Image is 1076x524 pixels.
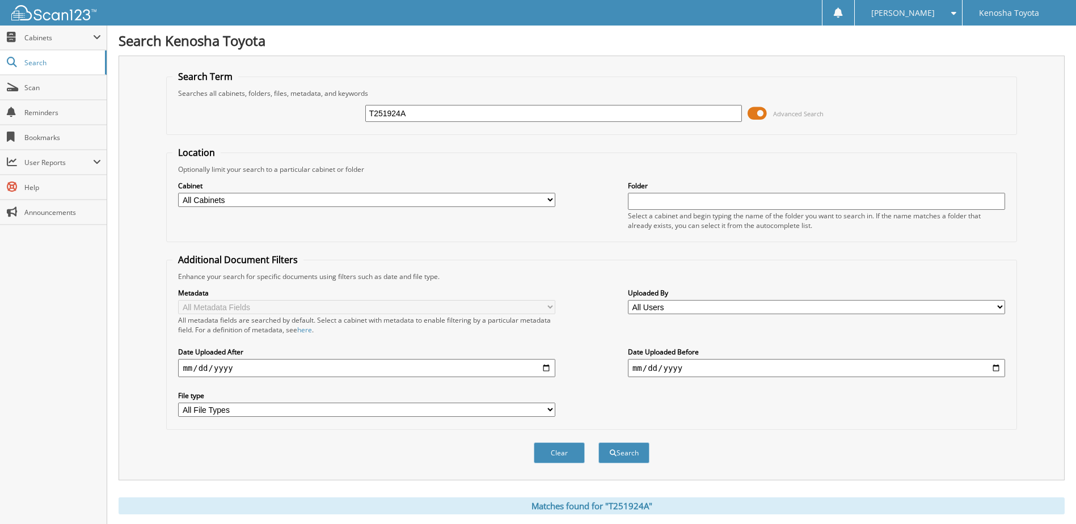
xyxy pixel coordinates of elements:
img: scan123-logo-white.svg [11,5,96,20]
button: Clear [534,442,585,463]
label: Date Uploaded After [178,347,555,357]
legend: Location [172,146,221,159]
span: Advanced Search [773,109,824,118]
label: File type [178,391,555,400]
div: Select a cabinet and begin typing the name of the folder you want to search in. If the name match... [628,211,1005,230]
h1: Search Kenosha Toyota [119,31,1065,50]
span: Search [24,58,99,67]
span: Help [24,183,101,192]
label: Folder [628,181,1005,191]
span: Kenosha Toyota [979,10,1039,16]
span: [PERSON_NAME] [871,10,935,16]
label: Date Uploaded Before [628,347,1005,357]
legend: Additional Document Filters [172,253,303,266]
label: Metadata [178,288,555,298]
a: here [297,325,312,335]
button: Search [598,442,649,463]
div: Optionally limit your search to a particular cabinet or folder [172,164,1010,174]
span: Reminders [24,108,101,117]
div: Searches all cabinets, folders, files, metadata, and keywords [172,88,1010,98]
input: start [178,359,555,377]
span: Announcements [24,208,101,217]
label: Uploaded By [628,288,1005,298]
span: Scan [24,83,101,92]
span: User Reports [24,158,93,167]
input: end [628,359,1005,377]
div: Enhance your search for specific documents using filters such as date and file type. [172,272,1010,281]
legend: Search Term [172,70,238,83]
div: All metadata fields are searched by default. Select a cabinet with metadata to enable filtering b... [178,315,555,335]
span: Cabinets [24,33,93,43]
span: Bookmarks [24,133,101,142]
label: Cabinet [178,181,555,191]
div: Matches found for "T251924A" [119,497,1065,514]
